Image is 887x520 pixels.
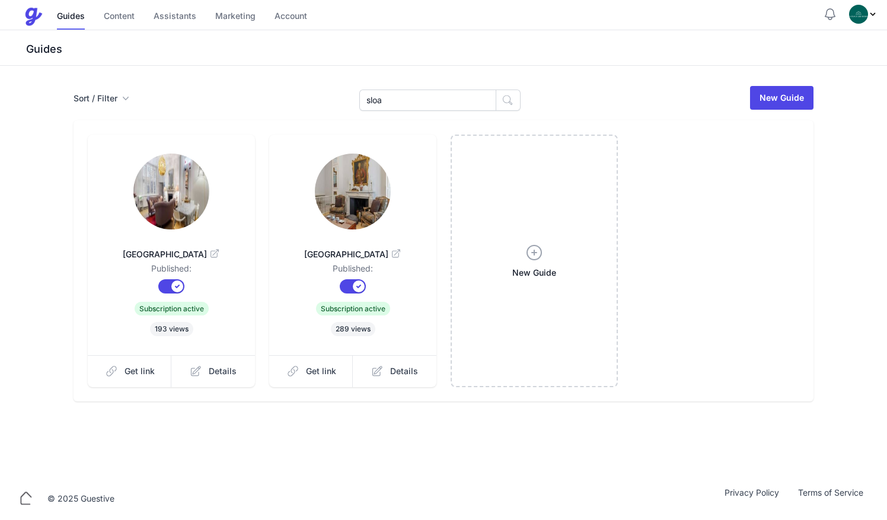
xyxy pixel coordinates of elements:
a: Marketing [215,4,256,30]
div: © 2025 Guestive [47,493,114,505]
a: Details [171,355,255,387]
a: Privacy Policy [715,487,789,511]
span: 289 views [331,322,375,336]
span: New Guide [512,267,556,279]
span: Get link [306,365,336,377]
span: Subscription active [135,302,209,315]
div: Profile Menu [849,5,878,24]
dd: Published: [288,263,417,279]
span: 193 views [150,322,193,336]
a: New Guide [451,135,618,387]
img: Guestive Guides [24,7,43,26]
a: [GEOGRAPHIC_DATA] [107,234,236,263]
button: Notifications [823,7,837,21]
button: Sort / Filter [74,92,129,104]
img: z7amo3wlo5gjbjutlib2dn7816ti [315,154,391,229]
a: New Guide [750,86,813,110]
span: [GEOGRAPHIC_DATA] [107,248,236,260]
a: Details [353,355,436,387]
img: eg66qemvp6bw0rlldk4d7r1crl42 [133,154,209,229]
a: Terms of Service [789,487,873,511]
h3: Guides [24,42,887,56]
a: [GEOGRAPHIC_DATA] [288,234,417,263]
dd: Published: [107,263,236,279]
input: Search Guides [359,90,496,111]
span: Get link [125,365,155,377]
a: Assistants [154,4,196,30]
a: Content [104,4,135,30]
a: Account [275,4,307,30]
span: Details [209,365,237,377]
a: Get link [88,355,172,387]
span: [GEOGRAPHIC_DATA] [288,248,417,260]
img: oovs19i4we9w73xo0bfpgswpi0cd [849,5,868,24]
a: Get link [269,355,353,387]
span: Details [390,365,418,377]
a: Guides [57,4,85,30]
span: Subscription active [316,302,390,315]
